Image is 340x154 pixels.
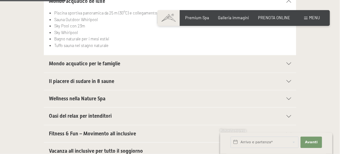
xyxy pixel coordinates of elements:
a: Galleria immagini [218,15,249,20]
a: Premium Spa [185,15,209,20]
span: Il piacere di sudare in 8 saune [49,78,114,84]
button: Avanti [301,137,322,148]
span: Wellness nella Nature Spa [49,96,105,102]
span: Richiesta express [220,129,246,133]
span: Mondo acquatico per le famiglie [49,61,120,67]
li: Tuffo sauna nel stagno naturale [54,42,291,49]
span: Menu [309,15,320,20]
a: PRENOTA ONLINE [258,15,290,20]
span: Oasi del relax per intenditori [49,113,112,119]
li: Piscina sportiva panoramica da 25 m (30°C) e collegamento diretto con l’esterno, aperta tutto l’anno [54,10,291,16]
span: Avanti [305,140,318,145]
li: Sauna Outdoor Whirlpool [54,16,291,23]
li: Sky Pool con 23m [54,23,291,29]
span: Fitness & Fun – Movimento all inclusive [49,131,136,137]
li: Sky Whirlpool [54,29,291,36]
li: Bagno naturale per i mesi estivi [54,36,291,42]
span: Vacanza all inclusive per tutto il soggiorno [49,148,143,154]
